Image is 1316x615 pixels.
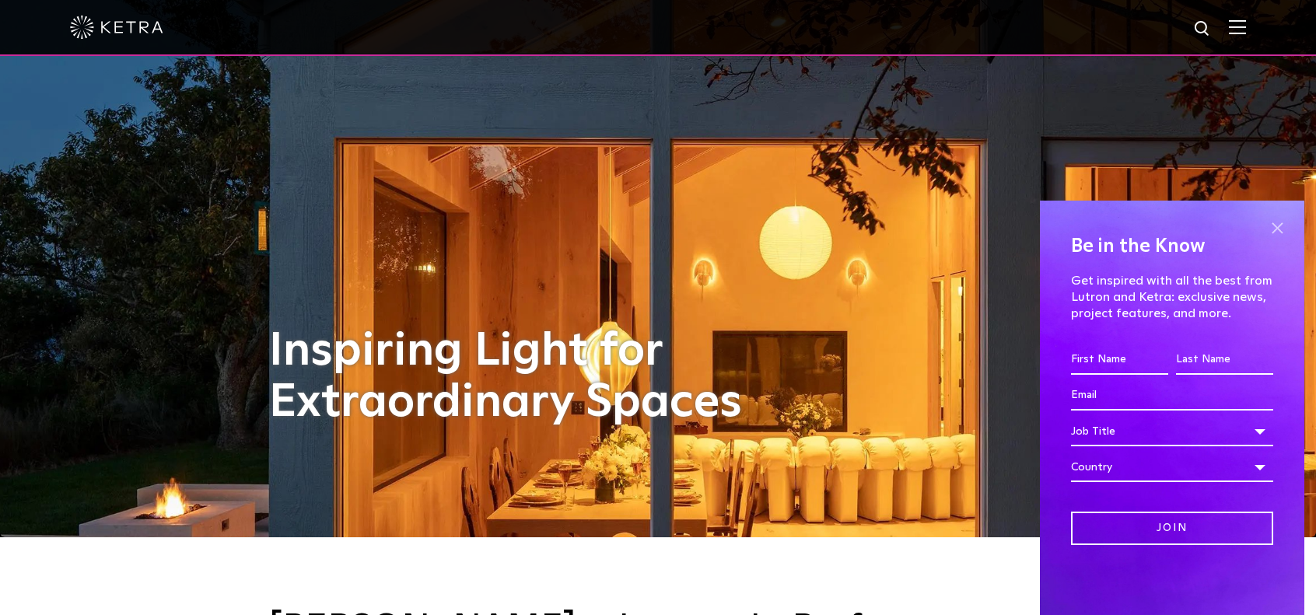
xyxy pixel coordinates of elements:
[1176,345,1273,375] input: Last Name
[1071,232,1273,261] h4: Be in the Know
[1071,273,1273,321] p: Get inspired with all the best from Lutron and Ketra: exclusive news, project features, and more.
[1071,345,1168,375] input: First Name
[1071,453,1273,482] div: Country
[70,16,163,39] img: ketra-logo-2019-white
[1193,19,1213,39] img: search icon
[1071,417,1273,446] div: Job Title
[1071,512,1273,545] input: Join
[269,326,775,428] h1: Inspiring Light for Extraordinary Spaces
[1229,19,1246,34] img: Hamburger%20Nav.svg
[1071,381,1273,411] input: Email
